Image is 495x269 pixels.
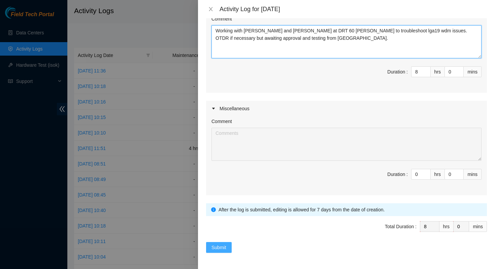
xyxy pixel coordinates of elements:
[431,169,445,180] div: hrs
[211,25,482,58] textarea: Comment
[220,5,487,13] div: Activity Log for [DATE]
[211,118,232,125] label: Comment
[211,128,482,161] textarea: Comment
[206,242,232,253] button: Submit
[439,221,454,232] div: hrs
[206,101,487,116] div: Miscellaneous
[206,6,216,12] button: Close
[387,171,408,178] div: Duration :
[469,221,487,232] div: mins
[211,107,216,111] span: caret-right
[385,223,417,230] div: Total Duration :
[219,206,482,213] div: After the log is submitted, editing is allowed for 7 days from the date of creation.
[211,244,226,251] span: Submit
[431,66,445,77] div: hrs
[211,207,216,212] span: info-circle
[464,66,482,77] div: mins
[208,6,213,12] span: close
[387,68,408,76] div: Duration :
[464,169,482,180] div: mins
[211,15,232,23] label: Comment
